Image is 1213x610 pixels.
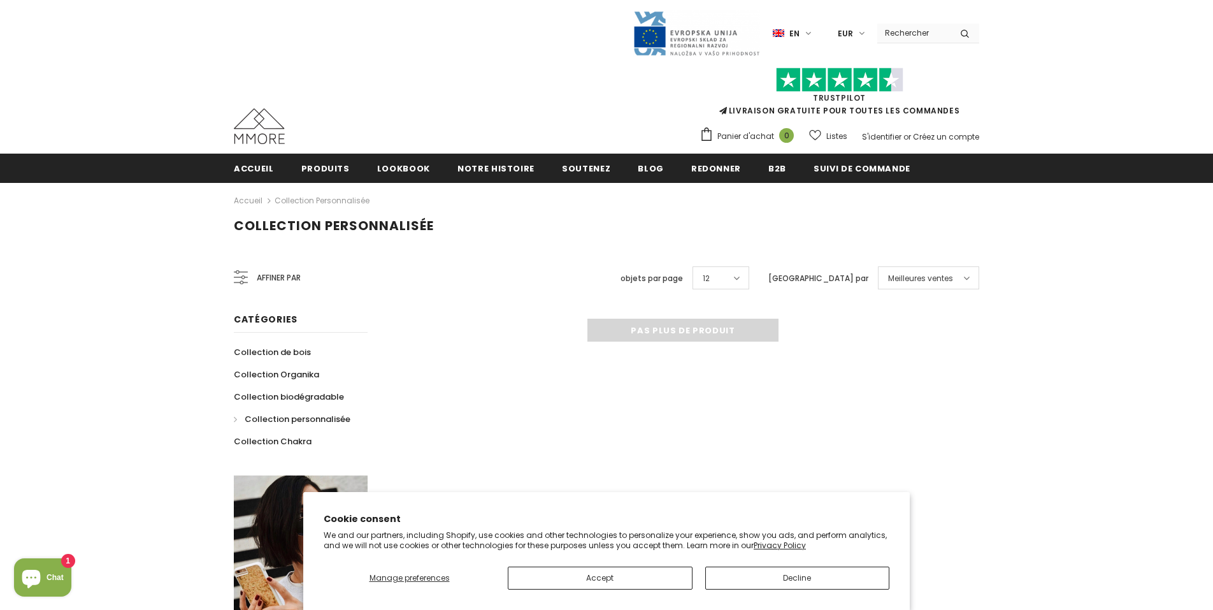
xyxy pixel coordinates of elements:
[234,346,311,358] span: Collection de bois
[768,154,786,182] a: B2B
[768,272,868,285] label: [GEOGRAPHIC_DATA] par
[234,386,344,408] a: Collection biodégradable
[10,558,75,600] inbox-online-store-chat: Shopify online store chat
[633,27,760,38] a: Javni Razpis
[633,10,760,57] img: Javni Razpis
[705,567,890,590] button: Decline
[700,127,800,146] a: Panier d'achat 0
[562,154,610,182] a: soutenez
[457,163,535,175] span: Notre histoire
[638,163,664,175] span: Blog
[234,108,285,144] img: Cas MMORE
[638,154,664,182] a: Blog
[234,408,350,430] a: Collection personnalisée
[234,154,274,182] a: Accueil
[234,163,274,175] span: Accueil
[324,567,495,590] button: Manage preferences
[717,130,774,143] span: Panier d'achat
[234,435,312,447] span: Collection Chakra
[768,163,786,175] span: B2B
[370,572,450,583] span: Manage preferences
[809,125,847,147] a: Listes
[234,313,298,326] span: Catégories
[234,363,319,386] a: Collection Organika
[324,512,889,526] h2: Cookie consent
[691,163,741,175] span: Redonner
[457,154,535,182] a: Notre histoire
[703,272,710,285] span: 12
[234,430,312,453] a: Collection Chakra
[913,131,979,142] a: Créez un compte
[234,193,262,208] a: Accueil
[700,73,979,116] span: LIVRAISON GRATUITE POUR TOUTES LES COMMANDES
[691,154,741,182] a: Redonner
[377,163,430,175] span: Lookbook
[826,130,847,143] span: Listes
[301,154,350,182] a: Produits
[754,540,806,551] a: Privacy Policy
[234,368,319,381] span: Collection Organika
[813,92,866,103] a: TrustPilot
[773,28,784,39] img: i-lang-1.png
[257,271,301,285] span: Affiner par
[234,341,311,363] a: Collection de bois
[814,154,910,182] a: Suivi de commande
[621,272,683,285] label: objets par page
[324,530,889,550] p: We and our partners, including Shopify, use cookies and other technologies to personalize your ex...
[234,391,344,403] span: Collection biodégradable
[245,413,350,425] span: Collection personnalisée
[838,27,853,40] span: EUR
[903,131,911,142] span: or
[888,272,953,285] span: Meilleures ventes
[789,27,800,40] span: en
[275,195,370,206] a: Collection personnalisée
[234,217,434,235] span: Collection personnalisée
[377,154,430,182] a: Lookbook
[779,128,794,143] span: 0
[814,163,910,175] span: Suivi de commande
[776,68,903,92] img: Faites confiance aux étoiles pilotes
[862,131,901,142] a: S'identifier
[877,24,951,42] input: Search Site
[508,567,693,590] button: Accept
[562,163,610,175] span: soutenez
[301,163,350,175] span: Produits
